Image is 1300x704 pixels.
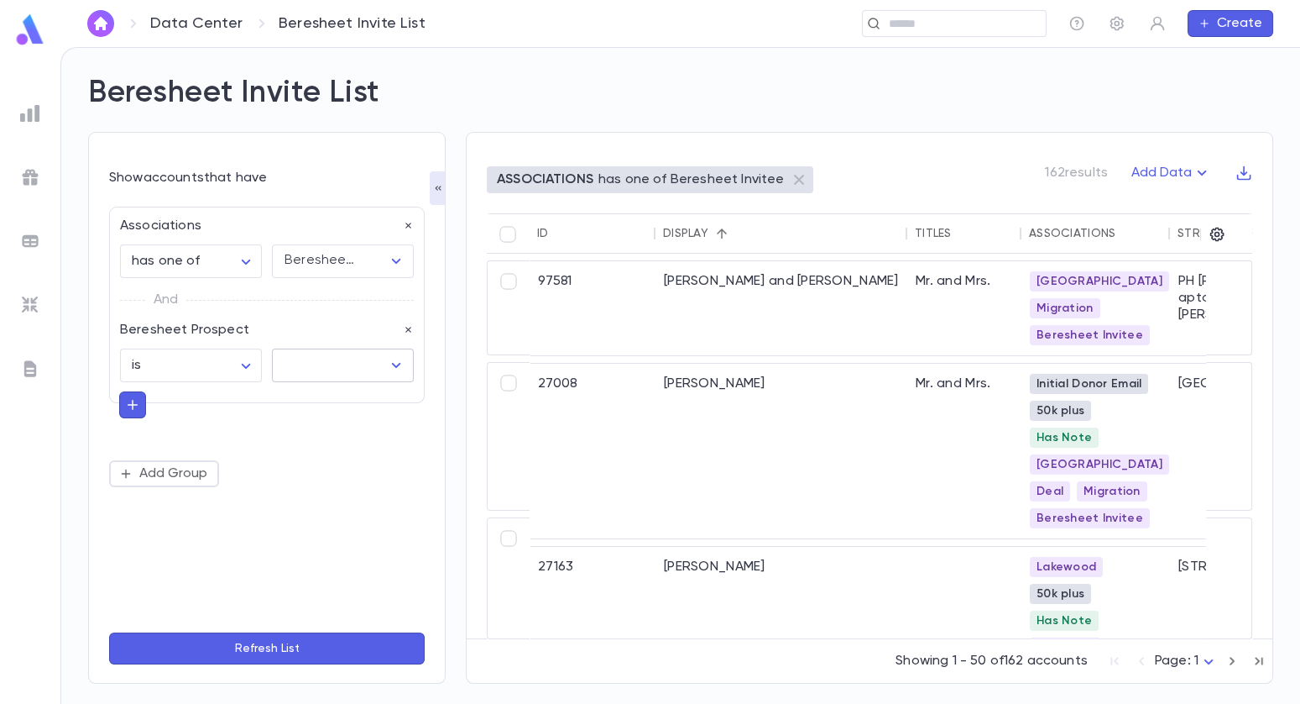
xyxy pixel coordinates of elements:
button: Add Group [109,460,219,487]
img: imports_grey.530a8a0e642e233f2baf0ef88e8c9fcb.svg [20,295,40,315]
span: Deal [1030,485,1070,498]
span: Migration [1030,302,1100,315]
a: Data Center [150,14,243,33]
div: Associations [1029,227,1115,240]
span: Migration [1077,485,1147,498]
div: Mr. and Mrs. [907,364,1021,539]
div: Associations [110,208,414,234]
div: ID [537,227,549,240]
span: has one of [132,255,201,268]
button: Refresh List [109,633,425,665]
button: Open [384,250,408,273]
p: Beresheet Invite List [279,14,426,33]
p: ASSOCIATIONS [497,171,593,188]
img: logo [13,13,47,46]
button: Sort [708,220,735,247]
button: Open [384,354,408,377]
h2: Beresheet Invite List [88,75,379,112]
span: [GEOGRAPHIC_DATA] [1030,458,1169,471]
button: Add Data [1121,160,1222,187]
span: Has Note [1030,614,1099,628]
span: 50k plus [1030,404,1091,418]
img: batches_grey.339ca447c9d9533ef1741baa751efc33.svg [20,231,40,251]
div: 27163 [530,547,655,695]
button: Create [1188,10,1273,37]
div: has one of [120,245,262,278]
p: 162 results [1045,165,1108,181]
img: reports_grey.c525e4749d1bce6a11f5fe2a8de1b229.svg [20,103,40,123]
img: home_white.a664292cf8c1dea59945f0da9f25487c.svg [91,17,111,30]
img: letters_grey.7941b92b52307dd3b8a917253454ce1c.svg [20,359,40,379]
span: Beresheet Invitee [1030,512,1150,525]
button: Sort [952,220,979,247]
span: is [132,359,141,372]
span: Beresheet Invitee [1030,328,1150,342]
div: Mr. and Mrs. [907,261,1021,355]
div: Beresheet Invitee [285,251,356,271]
div: 27008 [530,364,655,539]
button: Sort [549,220,576,247]
div: Display [663,227,708,240]
div: Beresheet Prospect [110,312,414,339]
img: campaigns_grey.99e729a5f7ee94e3726e6486bddda8f1.svg [20,167,40,187]
div: 97581 [530,261,655,355]
div: is [120,349,262,382]
span: Initial Donor Email [1030,377,1148,391]
p: And [154,288,178,312]
div: Show accounts that have [109,170,425,187]
div: [PERSON_NAME] and [PERSON_NAME] [655,261,907,355]
div: Page: 1 [1155,649,1219,675]
p: Showing 1 - 50 of 162 accounts [895,653,1088,670]
span: Has Note [1030,431,1099,444]
p: has one of Beresheet Invitee [598,171,784,188]
div: ASSOCIATIONShas one of Beresheet Invitee [487,166,813,193]
span: Page: 1 [1155,654,1198,668]
div: [PERSON_NAME] [655,364,907,539]
span: Lakewood [1030,560,1103,574]
div: [PERSON_NAME] [655,547,907,695]
span: [GEOGRAPHIC_DATA] [1030,275,1169,288]
div: Titles [915,227,952,240]
span: 50k plus [1030,587,1091,601]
